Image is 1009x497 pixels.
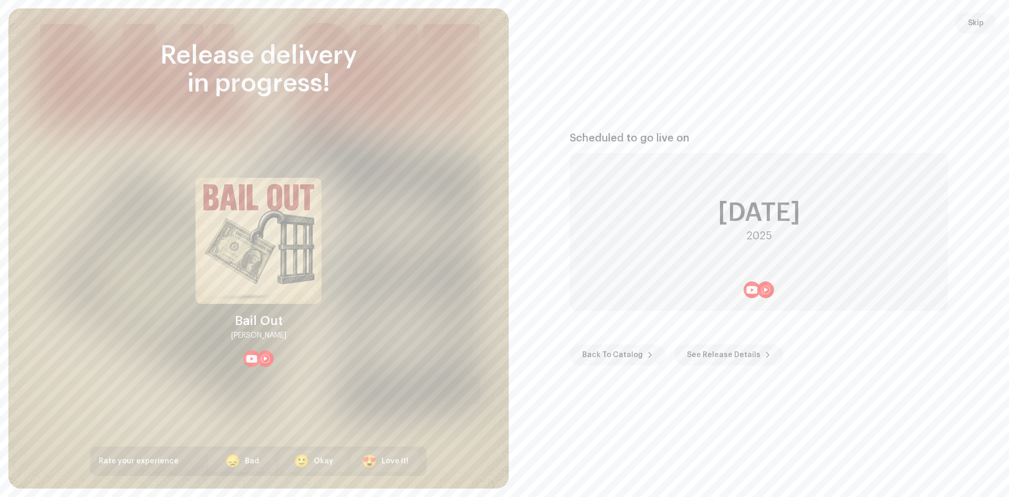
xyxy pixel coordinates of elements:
[674,344,784,366] button: See Release Details
[570,344,666,366] button: Back To Catalog
[314,456,333,467] div: Okay
[231,329,286,342] div: [PERSON_NAME]
[687,344,760,366] span: See Release Details
[570,132,948,145] div: Scheduled to go live on
[225,455,241,468] div: 😞
[294,455,310,468] div: 🙂
[99,458,179,465] span: Rate your experience
[90,42,427,98] div: Release delivery in progress!
[362,455,377,468] div: 😍
[245,456,259,467] div: Bad
[582,344,643,366] span: Back To Catalog
[235,312,283,329] div: Bail Out
[746,230,772,242] div: 2025
[195,178,322,304] img: 6d69a919-6d9b-4d8e-9d87-3a089599add9
[955,13,996,34] button: Skip
[968,13,984,34] span: Skip
[382,456,408,467] div: Love it!
[718,200,800,226] div: [DATE]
